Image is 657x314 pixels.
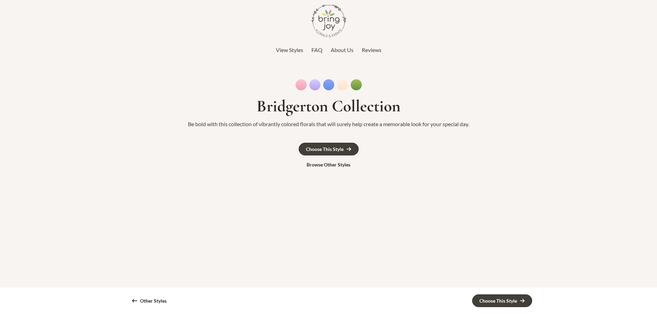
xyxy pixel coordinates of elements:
[362,45,381,55] a: Reviews
[479,298,517,303] div: Choose This Style
[331,47,354,53] span: About Us
[311,47,322,53] span: FAQ
[331,45,354,55] a: About Us
[122,45,536,55] nav: Top Header Menu
[300,159,357,171] a: Browse Other Styles
[140,298,167,303] div: Other Styles
[307,162,350,167] div: Browse Other Styles
[306,147,344,152] div: Choose This Style
[299,143,359,155] a: Choose This Style
[276,45,303,55] a: View Styles
[276,47,303,53] span: View Styles
[472,294,532,307] a: Choose This Style
[311,45,322,55] a: FAQ
[362,47,381,53] span: Reviews
[125,295,173,307] a: Other Styles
